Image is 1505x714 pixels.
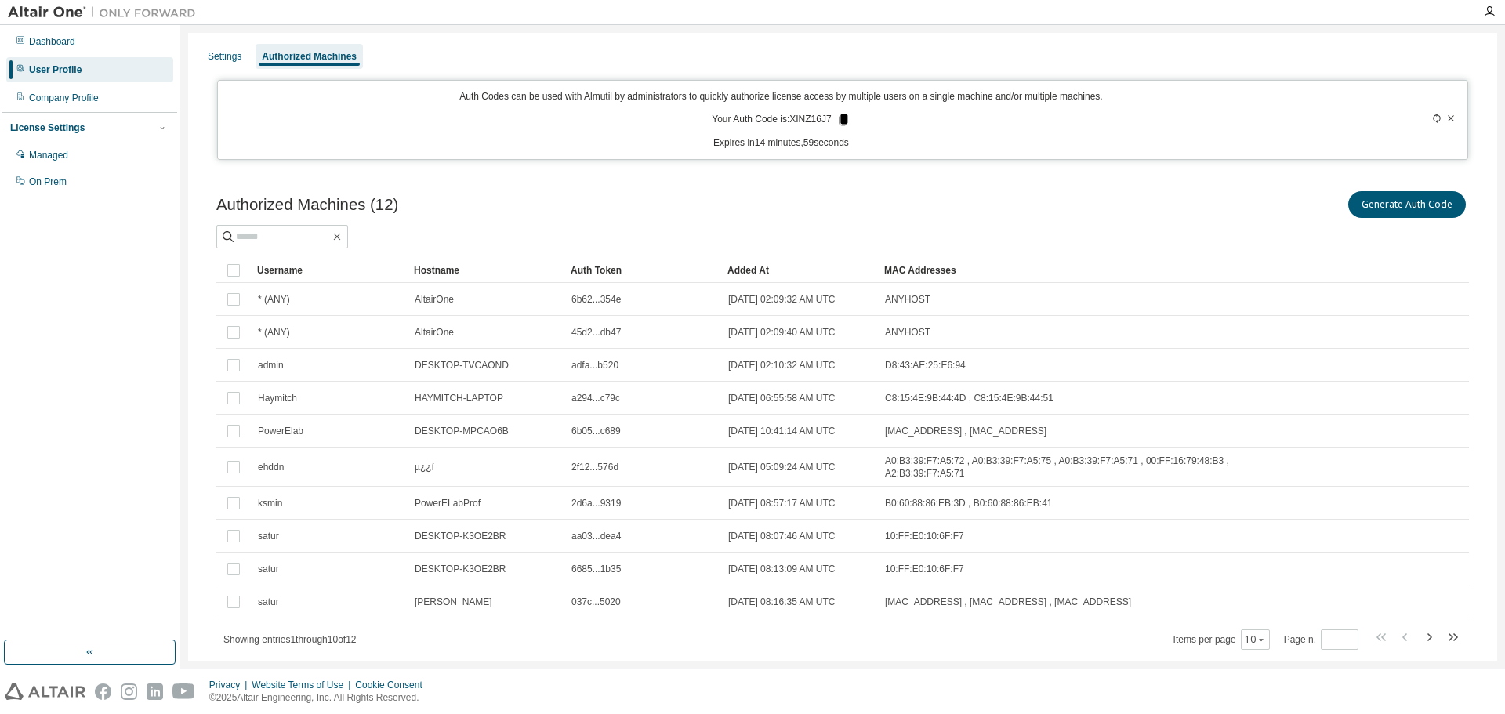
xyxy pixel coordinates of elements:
div: Settings [208,50,241,63]
img: youtube.svg [172,683,195,700]
button: 10 [1245,633,1266,646]
div: On Prem [29,176,67,188]
span: AltairOne [415,293,454,306]
span: 037c...5020 [571,596,621,608]
div: Dashboard [29,35,75,48]
span: PowerElab [258,425,303,437]
img: facebook.svg [95,683,111,700]
div: Company Profile [29,92,99,104]
span: ehddn [258,461,284,473]
span: DESKTOP-TVCAOND [415,359,509,371]
span: [DATE] 06:55:58 AM UTC [728,392,836,404]
span: C8:15:4E:9B:44:4D , C8:15:4E:9B:44:51 [885,392,1053,404]
span: Page n. [1284,629,1358,650]
span: 6b62...354e [571,293,621,306]
span: A0:B3:39:F7:A5:72 , A0:B3:39:F7:A5:75 , A0:B3:39:F7:A5:71 , 00:FF:16:79:48:B3 , A2:B3:39:F7:A5:71 [885,455,1296,480]
p: Expires in 14 minutes, 59 seconds [227,136,1336,150]
span: DESKTOP-K3OE2BR [415,563,506,575]
span: Haymitch [258,392,297,404]
span: 10:FF:E0:10:6F:F7 [885,530,964,542]
span: [DATE] 05:09:24 AM UTC [728,461,836,473]
span: 10:FF:E0:10:6F:F7 [885,563,964,575]
span: [DATE] 08:13:09 AM UTC [728,563,836,575]
div: Managed [29,149,68,161]
span: ANYHOST [885,326,930,339]
span: D8:43:AE:25:E6:94 [885,359,966,371]
span: DESKTOP-MPCAO6B [415,425,509,437]
span: satur [258,563,279,575]
span: ksmin [258,497,282,509]
span: µ¿¿í [415,461,434,473]
span: DESKTOP-K3OE2BR [415,530,506,542]
span: [DATE] 02:10:32 AM UTC [728,359,836,371]
span: AltairOne [415,326,454,339]
div: Username [257,258,401,283]
span: 6b05...c689 [571,425,621,437]
button: Generate Auth Code [1348,191,1466,218]
span: satur [258,530,279,542]
span: [DATE] 02:09:32 AM UTC [728,293,836,306]
span: [PERSON_NAME] [415,596,492,608]
span: aa03...dea4 [571,530,621,542]
div: Website Terms of Use [252,679,355,691]
span: [DATE] 08:57:17 AM UTC [728,497,836,509]
div: Privacy [209,679,252,691]
span: [DATE] 02:09:40 AM UTC [728,326,836,339]
img: Altair One [8,5,204,20]
img: instagram.svg [121,683,137,700]
span: ANYHOST [885,293,930,306]
img: altair_logo.svg [5,683,85,700]
div: Hostname [414,258,558,283]
span: satur [258,596,279,608]
span: B0:60:88:86:EB:3D , B0:60:88:86:EB:41 [885,497,1053,509]
span: 2f12...576d [571,461,618,473]
span: * (ANY) [258,293,290,306]
span: [MAC_ADDRESS] , [MAC_ADDRESS] , [MAC_ADDRESS] [885,596,1131,608]
img: linkedin.svg [147,683,163,700]
span: 2d6a...9319 [571,497,621,509]
span: [DATE] 10:41:14 AM UTC [728,425,836,437]
div: Auth Token [571,258,715,283]
span: Authorized Machines (12) [216,196,398,214]
div: User Profile [29,63,82,76]
span: 6685...1b35 [571,563,621,575]
p: Auth Codes can be used with Almutil by administrators to quickly authorize license access by mult... [227,90,1336,103]
div: License Settings [10,121,85,134]
span: [DATE] 08:16:35 AM UTC [728,596,836,608]
p: Your Auth Code is: XINZ16J7 [712,113,850,127]
span: adfa...b520 [571,359,618,371]
span: * (ANY) [258,326,290,339]
div: MAC Addresses [884,258,1296,283]
span: Showing entries 1 through 10 of 12 [223,634,357,645]
span: admin [258,359,284,371]
div: Added At [727,258,872,283]
span: 45d2...db47 [571,326,621,339]
span: a294...c79c [571,392,620,404]
div: Authorized Machines [262,50,357,63]
span: [MAC_ADDRESS] , [MAC_ADDRESS] [885,425,1046,437]
span: [DATE] 08:07:46 AM UTC [728,530,836,542]
span: HAYMITCH-LAPTOP [415,392,503,404]
span: Items per page [1173,629,1270,650]
span: PowerELabProf [415,497,481,509]
p: © 2025 Altair Engineering, Inc. All Rights Reserved. [209,691,432,705]
div: Cookie Consent [355,679,431,691]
